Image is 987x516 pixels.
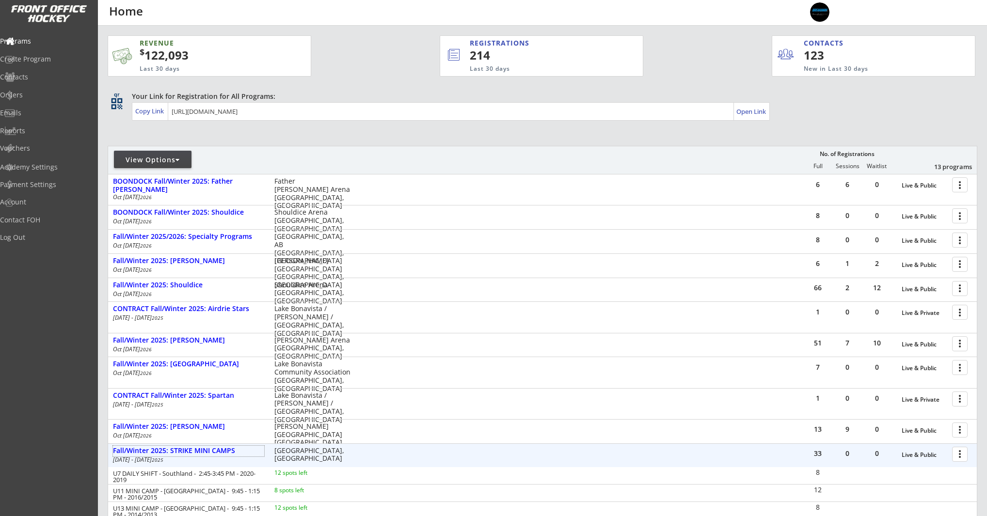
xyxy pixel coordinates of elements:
button: more_vert [952,281,968,296]
em: 2025 [152,456,163,463]
div: 12 [804,486,832,493]
div: Waitlist [862,163,891,170]
div: Live & Public [902,237,947,244]
div: Live & Public [902,427,947,434]
div: 51 [803,340,832,346]
div: Oct [DATE] [113,291,261,297]
div: 0 [862,236,891,243]
div: [GEOGRAPHIC_DATA], [GEOGRAPHIC_DATA] [274,447,350,463]
div: Fall/Winter 2025: Shouldice [113,281,264,289]
div: [DATE] - [DATE] [113,315,261,321]
div: Fall/Winter 2025: [PERSON_NAME] [113,257,264,265]
div: 1 [833,260,862,267]
div: 0 [833,212,862,219]
sup: $ [140,46,144,58]
div: 0 [833,395,862,402]
button: more_vert [952,257,968,272]
div: Live & Private [902,310,947,316]
div: 0 [862,309,891,315]
div: Full [803,163,832,170]
div: Shouldice Arena [GEOGRAPHIC_DATA], [GEOGRAPHIC_DATA] [274,208,350,233]
div: [DATE] - [DATE] [113,457,261,463]
div: Live & Private [902,396,947,403]
div: Oct [DATE] [113,194,261,200]
div: Oct [DATE] [113,346,261,352]
button: more_vert [952,336,968,351]
div: 0 [862,426,891,433]
div: 0 [833,450,862,457]
div: Fall/Winter 2025/2026: Specialty Programs [113,233,264,241]
div: CONTRACT Fall/Winter 2025: Airdrie Stars [113,305,264,313]
button: more_vert [952,177,968,192]
div: BOONDOCK Fall/Winter 2025: Shouldice [113,208,264,217]
div: 0 [862,181,891,188]
div: 123 [804,47,863,63]
em: 2026 [140,218,152,225]
div: 0 [862,212,891,219]
div: Live & Public [902,365,947,372]
div: 0 [862,364,891,371]
div: Oct [DATE] [113,433,261,438]
div: Oct [DATE] [113,219,261,224]
div: 0 [833,236,862,243]
div: 6 [803,260,832,267]
div: 0 [833,364,862,371]
div: BOONDOCK Fall/Winter 2025: Father [PERSON_NAME] [113,177,264,194]
div: 10 [862,340,891,346]
div: 13 [803,426,832,433]
div: 6 [833,181,862,188]
div: 8 [803,236,832,243]
div: [PERSON_NAME][GEOGRAPHIC_DATA] [GEOGRAPHIC_DATA], [GEOGRAPHIC_DATA] [274,422,350,455]
a: Open Link [736,105,767,118]
div: U7 DAILY SHIFT - Southland - 2:45-3:45 PM - 2020-2019 [113,470,261,483]
div: Last 30 days [470,65,603,73]
div: Copy Link [135,107,166,115]
div: 122,093 [140,47,280,63]
div: Fall/Winter 2025: [PERSON_NAME] [113,422,264,431]
div: Father [PERSON_NAME] Arena [GEOGRAPHIC_DATA], [GEOGRAPHIC_DATA] [274,177,350,210]
div: 13 programs [922,162,972,171]
em: 2025 [152,314,163,321]
div: Live & Public [902,213,947,220]
div: Fall/Winter 2025: [GEOGRAPHIC_DATA] [113,360,264,368]
div: New in Last 30 days [804,65,930,73]
div: Lake Bonavista / [PERSON_NAME] / [GEOGRAPHIC_DATA], [GEOGRAPHIC_DATA] [274,391,350,424]
div: REVENUE [140,38,264,48]
div: 2 [833,284,862,291]
div: 6 [803,181,832,188]
button: more_vert [952,360,968,375]
div: 8 [803,212,832,219]
div: 1 [803,395,832,402]
div: 214 [470,47,610,63]
button: qr_code [110,96,124,111]
div: REGISTRATIONS [470,38,598,48]
div: Live & Public [902,182,947,189]
div: 8 [804,504,832,511]
div: No. of Registrations [817,151,877,157]
div: Oct [DATE] [113,267,261,273]
div: [PERSON_NAME][GEOGRAPHIC_DATA] [GEOGRAPHIC_DATA], [GEOGRAPHIC_DATA] [274,257,350,289]
div: Oct [DATE] [113,243,261,249]
div: qr [111,92,122,98]
div: 1 [803,309,832,315]
em: 2026 [140,194,152,201]
em: 2026 [140,346,152,353]
div: Sessions [833,163,862,170]
div: 8 spots left [274,487,337,493]
div: Fall/Winter 2025: STRIKE MINI CAMPS [113,447,264,455]
div: 7 [833,340,862,346]
button: more_vert [952,208,968,223]
div: 2 [862,260,891,267]
button: more_vert [952,233,968,248]
div: U11 MINI CAMP - [GEOGRAPHIC_DATA] - 9:45 - 1:15 PM - 2016/2015 [113,488,261,500]
div: Last 30 days [140,65,264,73]
button: more_vert [952,305,968,320]
div: [GEOGRAPHIC_DATA], AB [GEOGRAPHIC_DATA], [GEOGRAPHIC_DATA] [274,233,350,265]
div: Live & Public [902,452,947,458]
button: more_vert [952,447,968,462]
div: CONTACTS [804,38,848,48]
div: [DATE] - [DATE] [113,402,261,407]
div: Your Link for Registration for All Programs: [132,92,947,101]
div: Shouldice Arena [GEOGRAPHIC_DATA], [GEOGRAPHIC_DATA] [274,281,350,305]
em: 2025 [152,401,163,408]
